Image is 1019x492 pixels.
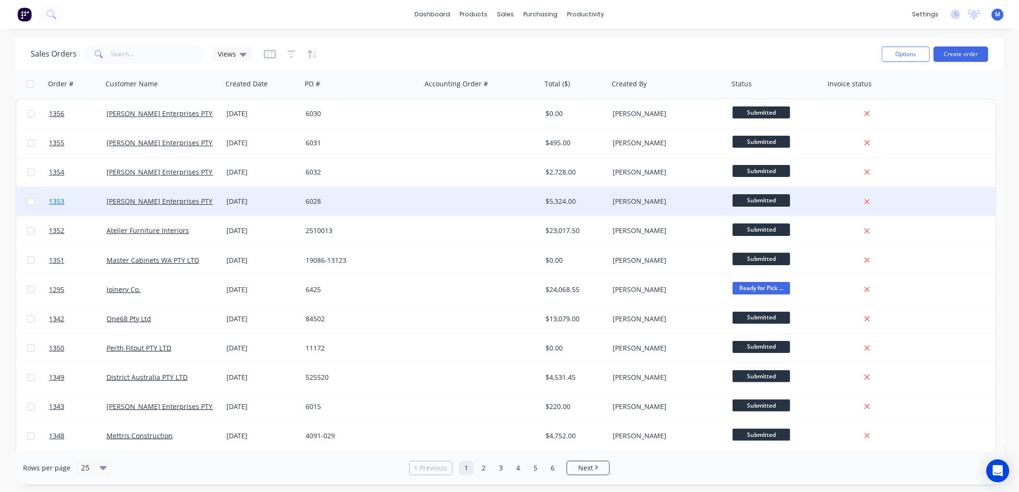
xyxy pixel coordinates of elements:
[107,285,141,294] a: Joinery Co.
[613,431,719,441] div: [PERSON_NAME]
[306,285,412,294] div: 6425
[567,463,609,473] a: Next page
[49,402,64,411] span: 1343
[410,463,452,473] a: Previous page
[306,109,412,118] div: 6030
[107,402,226,411] a: [PERSON_NAME] Enterprises PTY LTD
[425,79,488,89] div: Accounting Order #
[49,109,64,118] span: 1356
[613,109,719,118] div: [PERSON_NAME]
[545,343,602,353] div: $0.00
[48,79,73,89] div: Order #
[23,463,71,473] span: Rows per page
[107,373,188,382] a: District Australia PTY LTD
[226,285,298,294] div: [DATE]
[613,285,719,294] div: [PERSON_NAME]
[49,431,64,441] span: 1348
[828,79,872,89] div: Invoice status
[612,79,647,89] div: Created By
[49,392,107,421] a: 1343
[306,197,412,206] div: 6028
[49,167,64,177] span: 1354
[613,138,719,148] div: [PERSON_NAME]
[306,138,412,148] div: 6031
[613,226,719,235] div: [PERSON_NAME]
[49,197,64,206] span: 1353
[306,314,412,324] div: 84502
[306,431,412,441] div: 4091-029
[107,226,189,235] a: Atelier Furniture Interiors
[218,49,236,59] span: Views
[226,226,298,235] div: [DATE]
[986,459,1009,482] div: Open Intercom Messenger
[732,79,752,89] div: Status
[613,343,719,353] div: [PERSON_NAME]
[306,373,412,382] div: 525520
[49,226,64,235] span: 1352
[563,7,609,22] div: productivity
[545,79,570,89] div: Total ($)
[107,431,173,440] a: Mettris Construction
[226,256,298,265] div: [DATE]
[107,256,199,265] a: Master Cabinets WA PTY LTD
[545,402,602,411] div: $220.00
[226,402,298,411] div: [DATE]
[306,167,412,177] div: 6032
[733,223,790,235] span: Submitted
[49,99,107,128] a: 1356
[226,343,298,353] div: [DATE]
[49,363,107,392] a: 1349
[733,370,790,382] span: Submitted
[226,197,298,206] div: [DATE]
[545,431,602,441] div: $4,752.00
[107,343,171,352] a: Perth Fitout PTY LTD
[306,226,412,235] div: 2510013
[733,194,790,206] span: Submitted
[733,136,790,148] span: Submitted
[545,461,560,475] a: Page 6
[613,314,719,324] div: [PERSON_NAME]
[882,47,930,62] button: Options
[306,256,412,265] div: 19086-13123
[49,158,107,187] a: 1354
[106,79,158,89] div: Customer Name
[107,109,226,118] a: [PERSON_NAME] Enterprises PTY LTD
[49,373,64,382] span: 1349
[49,256,64,265] span: 1351
[733,399,790,411] span: Submitted
[613,402,719,411] div: [PERSON_NAME]
[733,282,790,294] span: Ready for Pick ...
[545,138,602,148] div: $495.00
[545,373,602,382] div: $4,531.45
[455,7,493,22] div: products
[545,314,602,324] div: $13,079.00
[545,256,602,265] div: $0.00
[225,79,268,89] div: Created Date
[995,10,1000,19] span: M
[17,7,32,22] img: Factory
[107,314,151,323] a: One68 Pty Ltd
[49,343,64,353] span: 1350
[511,461,525,475] a: Page 4
[733,341,790,353] span: Submitted
[410,7,455,22] a: dashboard
[733,429,790,441] span: Submitted
[733,312,790,324] span: Submitted
[733,253,790,265] span: Submitted
[476,461,491,475] a: Page 2
[49,187,107,216] a: 1353
[494,461,508,475] a: Page 3
[545,109,602,118] div: $0.00
[405,461,614,475] ul: Pagination
[31,49,77,59] h1: Sales Orders
[226,431,298,441] div: [DATE]
[49,285,64,294] span: 1295
[578,463,593,473] span: Next
[49,334,107,363] a: 1350
[545,285,602,294] div: $24,068.55
[519,7,563,22] div: purchasing
[306,402,412,411] div: 6015
[613,197,719,206] div: [PERSON_NAME]
[111,45,205,64] input: Search...
[613,256,719,265] div: [PERSON_NAME]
